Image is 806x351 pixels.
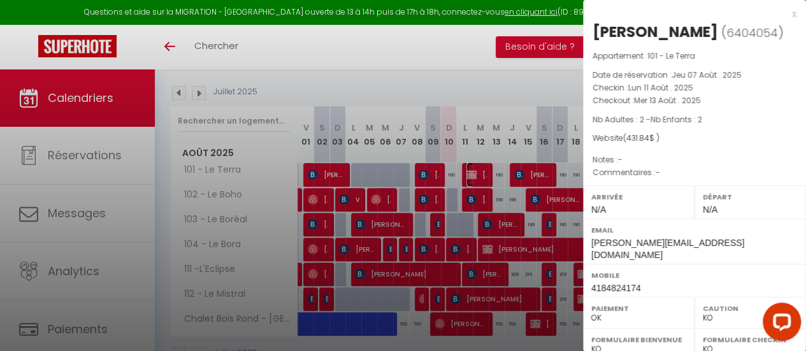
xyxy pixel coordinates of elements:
span: Mer 13 Août . 2025 [634,95,701,106]
label: Départ [703,190,798,203]
p: Checkin : [593,82,796,94]
span: ( ) [721,24,784,41]
span: 431.84 [626,133,649,143]
div: Website [593,133,796,145]
p: Appartement : [593,50,796,62]
label: Formulaire Checkin [703,333,798,346]
span: N/A [591,204,606,215]
span: Nb Enfants : 2 [651,114,702,125]
span: - [618,154,622,165]
p: Checkout : [593,94,796,107]
span: 4184824174 [591,283,641,293]
span: 6404054 [726,25,778,41]
span: Lun 11 Août . 2025 [628,82,693,93]
span: Nb Adultes : 2 - [593,114,702,125]
p: Commentaires : [593,166,796,179]
label: Caution [703,302,798,315]
span: ( $ ) [623,133,659,143]
div: x [583,6,796,22]
p: Date de réservation : [593,69,796,82]
label: Email [591,224,798,236]
label: Arrivée [591,190,686,203]
label: Formulaire Bienvenue [591,333,686,346]
span: [PERSON_NAME][EMAIL_ADDRESS][DOMAIN_NAME] [591,238,744,260]
label: Paiement [591,302,686,315]
span: N/A [703,204,717,215]
span: - [656,167,660,178]
label: Mobile [591,269,798,282]
div: [PERSON_NAME] [593,22,718,42]
span: 101 - Le Terra [647,50,695,61]
iframe: LiveChat chat widget [752,297,806,351]
span: Jeu 07 Août . 2025 [672,69,742,80]
p: Notes : [593,154,796,166]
